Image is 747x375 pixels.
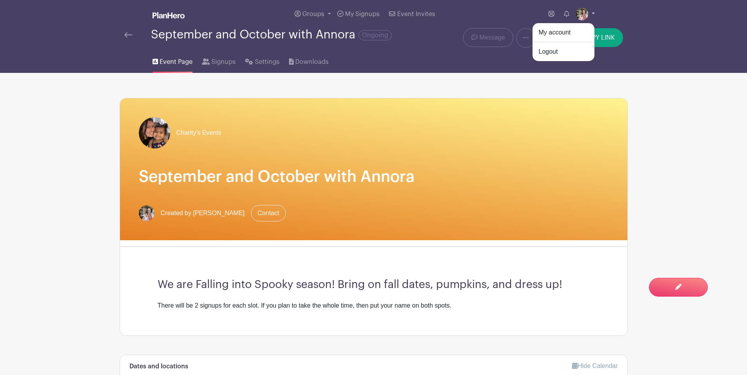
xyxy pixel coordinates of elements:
[176,128,222,138] span: Charity's Events
[572,362,618,369] a: Hide Calendar
[533,26,594,39] a: My account
[211,57,236,67] span: Signups
[202,48,236,73] a: Signups
[129,363,188,370] h6: Dates and locations
[158,278,590,292] h3: We are Falling into Spooky season! Bring on fall dates, pumpkins, and dress up!
[139,205,154,221] img: 2D9E7793-2FB3-4991-8B6A-AACF7A97B1E4.jpeg
[153,48,193,73] a: Event Page
[345,11,380,17] span: My Signups
[158,301,590,310] div: There will be 2 signups for each slot. If you plan to take the whole time, then put your name on ...
[255,57,280,67] span: Settings
[576,8,588,20] img: 2D9E7793-2FB3-4991-8B6A-AACF7A97B1E4.jpeg
[245,48,279,73] a: Settings
[289,48,329,73] a: Downloads
[463,28,513,47] a: Message
[533,45,594,58] a: Logout
[124,32,132,38] img: back-arrow-29a5d9b10d5bd6ae65dc969a981735edf675c4d7a1fe02e03b50dbd4ba3cdb55.svg
[139,167,609,186] h1: September and October with Annora
[151,28,392,41] div: September and October with Annora
[480,33,505,42] span: Message
[161,208,245,218] span: Created by [PERSON_NAME]
[251,205,286,221] a: Contact
[153,12,185,18] img: logo_white-6c42ec7e38ccf1d336a20a19083b03d10ae64f83f12c07503d8b9e83406b4c7d.svg
[397,11,435,17] span: Event Invites
[160,57,193,67] span: Event Page
[302,11,324,17] span: Groups
[532,23,595,62] div: Groups
[358,30,392,40] span: Ongoing
[582,34,615,41] span: COPY LINK
[139,117,170,149] img: IMG_1767.jpeg
[295,57,329,67] span: Downloads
